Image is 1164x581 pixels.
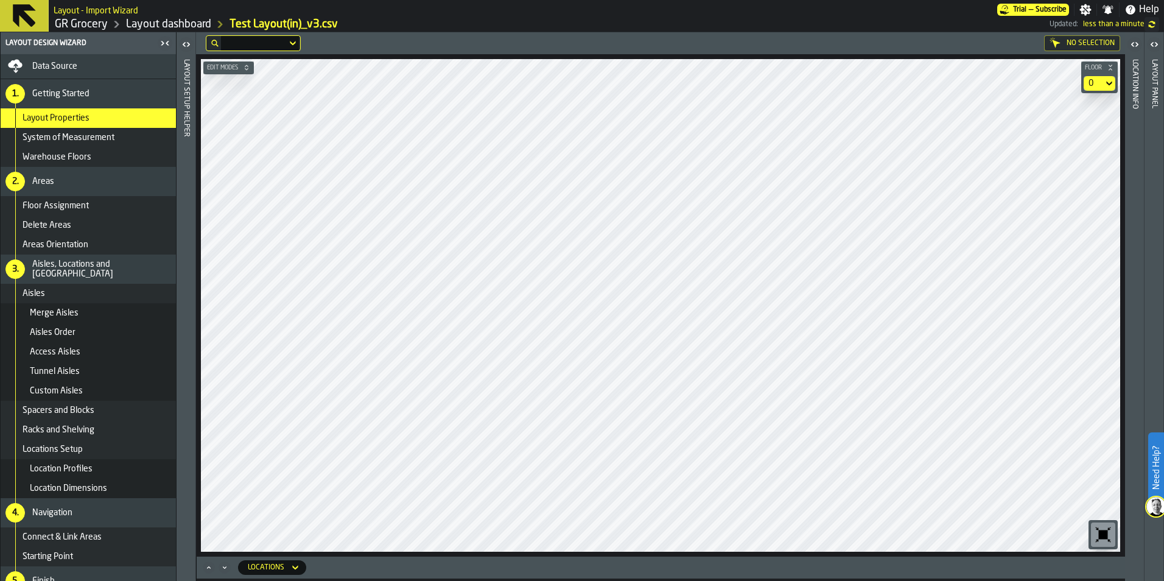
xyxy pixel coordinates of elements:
[1145,32,1163,581] header: Layout panel
[32,259,171,279] span: Aisles, Locations and [GEOGRAPHIC_DATA]
[32,62,77,71] span: Data Source
[1,147,176,167] li: menu Warehouse Floors
[1,459,176,479] li: menu Location Profiles
[1029,5,1033,14] span: —
[178,35,195,57] label: button-toggle-Open
[156,36,174,51] label: button-toggle-Close me
[30,328,75,337] span: Aisles Order
[23,552,73,562] span: Starting Point
[30,464,93,474] span: Location Profiles
[211,40,219,47] div: hide filter
[1,342,176,362] li: menu Access Aisles
[1,196,176,216] li: menu Floor Assignment
[30,484,107,493] span: Location Dimensions
[1083,20,1145,29] span: 9/4/2025, 12:10:50 PM
[202,562,216,574] button: Maximize
[1,255,176,284] li: menu Aisles, Locations and Bays
[5,503,25,523] div: 4.
[1,235,176,255] li: menu Areas Orientation
[23,201,89,211] span: Floor Assignment
[1050,20,1078,29] span: Updated:
[203,62,254,74] button: button-
[1,440,176,459] li: menu Locations Setup
[23,289,45,298] span: Aisles
[217,562,232,574] button: Minimize
[3,39,156,48] div: Layout Design Wizard
[997,4,1069,16] div: Menu Subscription
[182,57,191,578] div: Layout Setup Helper
[23,406,94,415] span: Spacers and Blocks
[54,4,138,16] h2: Sub Title
[1,216,176,235] li: menu Delete Areas
[1,108,176,128] li: menu Layout Properties
[23,152,91,162] span: Warehouse Floors
[248,563,284,572] div: DropdownMenuValue-locations
[1126,35,1143,57] label: button-toggle-Open
[5,259,25,279] div: 3.
[1013,5,1026,14] span: Trial
[1,167,176,196] li: menu Areas
[1149,434,1163,502] label: Need Help?
[55,18,108,31] a: link-to-/wh/i/e451d98b-95f6-4604-91ff-c80219f9c36d
[32,89,89,99] span: Getting Started
[177,32,195,581] header: Layout Setup Helper
[1,381,176,401] li: menu Custom Aisles
[997,4,1069,16] a: link-to-/wh/i/e451d98b-95f6-4604-91ff-c80219f9c36d/pricing/
[238,560,306,575] div: DropdownMenuValue-locations
[1097,4,1119,16] label: button-toggle-Notifications
[32,177,54,186] span: Areas
[1093,525,1113,544] svg: Reset zoom and position
[126,18,211,31] a: link-to-/wh/i/e451d98b-95f6-4604-91ff-c80219f9c36d/designer
[1125,32,1144,581] header: Location Info
[1150,57,1159,578] div: Layout panel
[1,420,176,440] li: menu Racks and Shelving
[23,220,71,230] span: Delete Areas
[1,54,176,79] li: menu Data Source
[1,284,176,303] li: menu Aisles
[1044,35,1120,51] div: No Selection
[1,128,176,147] li: menu System of Measurement
[30,367,80,376] span: Tunnel Aisles
[23,425,94,435] span: Racks and Shelving
[1,498,176,527] li: menu Navigation
[1081,62,1118,74] button: button-
[1,32,176,54] header: Layout Design Wizard
[30,308,79,318] span: Merge Aisles
[23,113,89,123] span: Layout Properties
[1146,35,1163,57] label: button-toggle-Open
[1,547,176,566] li: menu Starting Point
[23,532,102,542] span: Connect & Link Areas
[1145,17,1159,32] label: button-toggle-undefined
[1,479,176,498] li: menu Location Dimensions
[1089,79,1098,88] div: DropdownMenuValue-default-floor
[1,362,176,381] li: menu Tunnel Aisles
[205,65,240,71] span: Edit Modes
[23,133,114,143] span: System of Measurement
[1082,65,1104,71] span: Floor
[23,445,83,454] span: Locations Setup
[1139,2,1159,17] span: Help
[30,386,83,396] span: Custom Aisles
[1120,2,1164,17] label: button-toggle-Help
[1,527,176,547] li: menu Connect & Link Areas
[1,79,176,108] li: menu Getting Started
[23,240,88,250] span: Areas Orientation
[1,323,176,342] li: menu Aisles Order
[230,18,338,31] a: link-to-/wh/i/e451d98b-95f6-4604-91ff-c80219f9c36d/import/layout/5f9a6729-f21b-497c-b91e-35f35815...
[5,172,25,191] div: 2.
[1,303,176,323] li: menu Merge Aisles
[54,17,552,32] nav: Breadcrumb
[1089,520,1118,549] div: button-toolbar-undefined
[32,508,72,518] span: Navigation
[1,401,176,420] li: menu Spacers and Blocks
[5,84,25,104] div: 1.
[1036,5,1067,14] span: Subscribe
[1075,4,1096,16] label: button-toggle-Settings
[1131,57,1139,578] div: Location Info
[30,347,80,357] span: Access Aisles
[1084,76,1115,91] div: DropdownMenuValue-default-floor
